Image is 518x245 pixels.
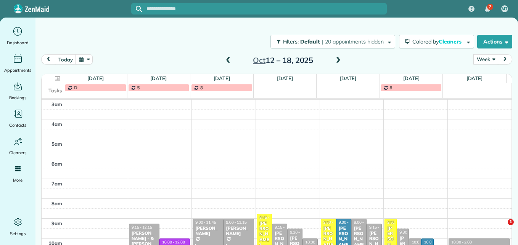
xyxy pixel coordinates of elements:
span: More [13,176,23,184]
a: [DATE] [150,75,167,81]
div: [PERSON_NAME] [226,226,252,237]
a: [DATE] [87,75,104,81]
span: 10:00 - 12:00 [162,240,185,245]
a: Settings [3,216,32,237]
iframe: Intercom live chat [492,219,510,237]
span: Colored by [412,38,464,45]
span: 10:00 - 1:00 [424,240,444,245]
span: 9:00 - 2:30 [323,220,342,225]
span: Cleaners [9,149,26,156]
span: 5 [137,85,140,90]
span: 10:00 - 2:00 [451,240,472,245]
span: 9:00 - 4:00 [387,220,405,225]
span: 7 [489,4,491,10]
span: 9am [51,220,62,226]
button: Actions [477,35,512,48]
span: Default [300,38,320,45]
span: Dashboard [7,39,29,47]
span: 9:15 - 11:30 [369,225,390,230]
button: today [55,54,76,64]
span: Oct [253,55,265,65]
span: 8am [51,200,62,206]
div: [PERSON_NAME] [195,226,221,237]
a: [DATE] [277,75,293,81]
a: Contacts [3,108,32,129]
a: Filters: Default | 20 appointments hidden [267,35,395,48]
span: 4am [51,121,62,127]
a: [DATE] [340,75,356,81]
a: Cleaners [3,135,32,156]
a: [DATE] [467,75,483,81]
a: Dashboard [3,25,32,47]
span: 8 [200,85,203,90]
span: 9:00 - 11:15 [226,220,247,225]
span: 9:15 - 12:30 [275,225,295,230]
a: [DATE] [403,75,420,81]
span: 1 [508,219,514,225]
span: 10:00 - 3:00 [412,240,432,245]
span: 8:45 - 4:45 [259,215,278,220]
a: Bookings [3,80,32,102]
span: 8 [389,85,392,90]
span: 9:15 - 12:15 [132,225,152,230]
span: Filters: [283,38,299,45]
button: Week [473,54,498,64]
a: [DATE] [214,75,230,81]
span: 9:30 - 12:15 [290,230,310,235]
button: next [498,54,512,64]
a: Appointments [3,53,32,74]
span: Bookings [9,94,27,102]
span: Settings [10,230,26,237]
span: 9:00 - 11:45 [195,220,216,225]
span: MT [502,6,508,12]
span: Cleaners [439,38,463,45]
span: Contacts [9,121,26,129]
span: 9:30 - 11:30 [399,230,420,235]
span: 3am [51,101,62,107]
div: 7 unread notifications [479,1,495,18]
span: 9:00 - 1:00 [339,220,357,225]
button: Colored byCleaners [399,35,474,48]
button: Filters: Default | 20 appointments hidden [270,35,395,48]
span: 6am [51,161,62,167]
span: 7am [51,181,62,187]
span: D [74,85,77,90]
span: | 20 appointments hidden [322,38,384,45]
button: prev [41,54,56,64]
span: 5am [51,141,62,147]
span: Appointments [4,66,32,74]
span: 10:00 - 12:00 [305,240,328,245]
button: Focus search [131,6,142,12]
h2: 12 – 18, 2025 [235,56,331,64]
span: 9:00 - 11:15 [354,220,375,225]
svg: Focus search [136,6,142,12]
